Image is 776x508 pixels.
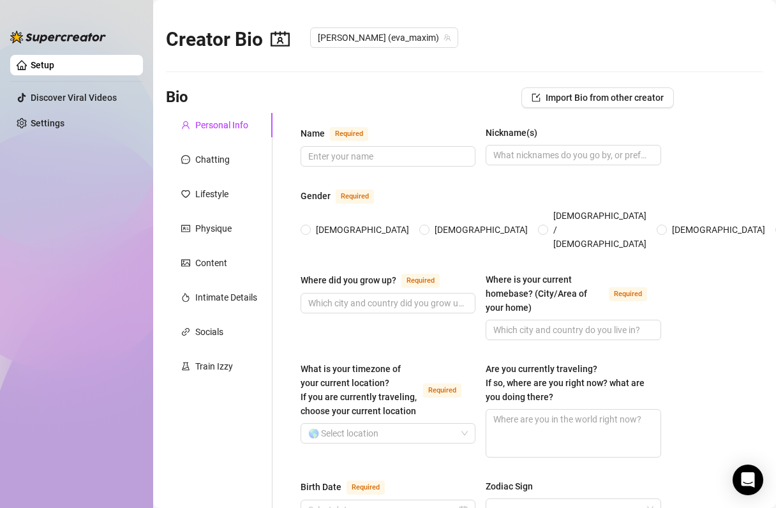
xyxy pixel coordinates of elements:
[31,93,117,103] a: Discover Viral Videos
[546,93,664,103] span: Import Bio from other creator
[423,384,461,398] span: Required
[318,28,451,47] span: Eva (eva_maxim)
[195,153,230,167] div: Chatting
[181,190,190,198] span: heart
[493,323,650,337] input: Where is your current homebase? (City/Area of your home)
[548,209,652,251] span: [DEMOGRAPHIC_DATA] / [DEMOGRAPHIC_DATA]
[301,480,341,494] div: Birth Date
[181,258,190,267] span: picture
[429,223,533,237] span: [DEMOGRAPHIC_DATA]
[195,290,257,304] div: Intimate Details
[486,126,546,140] label: Nickname(s)
[195,118,248,132] div: Personal Info
[308,149,465,163] input: Name
[486,126,537,140] div: Nickname(s)
[301,126,382,141] label: Name
[493,148,650,162] input: Nickname(s)
[532,93,541,102] span: import
[166,87,188,108] h3: Bio
[301,189,331,203] div: Gender
[195,221,232,235] div: Physique
[486,479,533,493] div: Zodiac Sign
[181,121,190,130] span: user
[301,273,396,287] div: Where did you grow up?
[330,127,368,141] span: Required
[181,224,190,233] span: idcard
[181,327,190,336] span: link
[486,479,542,493] label: Zodiac Sign
[195,325,223,339] div: Socials
[181,155,190,164] span: message
[166,27,290,52] h2: Creator Bio
[486,364,645,402] span: Are you currently traveling? If so, where are you right now? what are you doing there?
[10,31,106,43] img: logo-BBDzfeDw.svg
[31,60,54,70] a: Setup
[667,223,770,237] span: [DEMOGRAPHIC_DATA]
[733,465,763,495] div: Open Intercom Messenger
[486,273,603,315] div: Where is your current homebase? (City/Area of your home)
[609,287,647,301] span: Required
[336,190,374,204] span: Required
[271,29,290,49] span: contacts
[31,118,64,128] a: Settings
[195,359,233,373] div: Train Izzy
[521,87,674,108] button: Import Bio from other creator
[308,296,465,310] input: Where did you grow up?
[195,256,227,270] div: Content
[486,273,660,315] label: Where is your current homebase? (City/Area of your home)
[347,481,385,495] span: Required
[301,273,454,288] label: Where did you grow up?
[195,187,228,201] div: Lifestyle
[311,223,414,237] span: [DEMOGRAPHIC_DATA]
[301,188,388,204] label: Gender
[301,364,417,416] span: What is your timezone of your current location? If you are currently traveling, choose your curre...
[301,126,325,140] div: Name
[181,362,190,371] span: experiment
[301,479,399,495] label: Birth Date
[401,274,440,288] span: Required
[444,34,451,41] span: team
[181,293,190,302] span: fire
